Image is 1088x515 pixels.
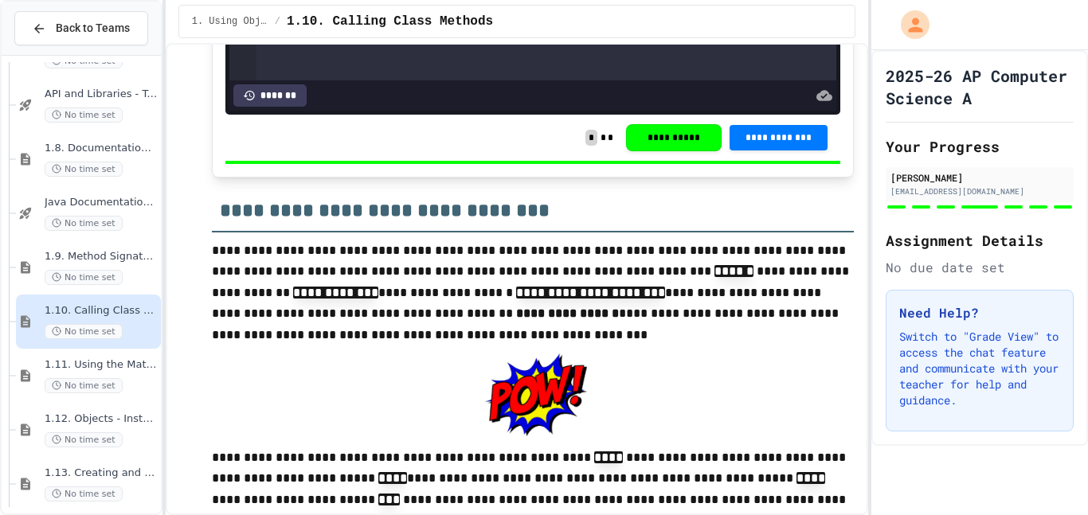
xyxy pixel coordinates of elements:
[45,250,158,263] span: 1.9. Method Signatures
[884,6,933,43] div: My Account
[899,303,1060,322] h3: Need Help?
[45,358,158,372] span: 1.11. Using the Math Class
[275,15,280,28] span: /
[45,466,158,480] span: 1.13. Creating and Initializing Objects: Constructors
[45,432,123,447] span: No time set
[886,135,1074,158] h2: Your Progress
[287,12,493,31] span: 1.10. Calling Class Methods
[45,142,158,155] span: 1.8. Documentation with Comments and Preconditions
[890,170,1069,185] div: [PERSON_NAME]
[45,304,158,318] span: 1.10. Calling Class Methods
[45,324,123,339] span: No time set
[45,412,158,426] span: 1.12. Objects - Instances of Classes
[192,15,268,28] span: 1. Using Objects and Methods
[45,88,158,101] span: API and Libraries - Topic 1.7
[45,486,123,501] span: No time set
[45,196,158,209] span: Java Documentation with Comments - Topic 1.8
[45,270,123,285] span: No time set
[886,64,1074,109] h1: 2025-26 AP Computer Science A
[45,162,123,177] span: No time set
[14,11,148,45] button: Back to Teams
[886,258,1074,277] div: No due date set
[886,229,1074,252] h2: Assignment Details
[56,20,130,37] span: Back to Teams
[45,216,123,231] span: No time set
[45,378,123,393] span: No time set
[890,185,1069,197] div: [EMAIL_ADDRESS][DOMAIN_NAME]
[45,107,123,123] span: No time set
[899,329,1060,408] p: Switch to "Grade View" to access the chat feature and communicate with your teacher for help and ...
